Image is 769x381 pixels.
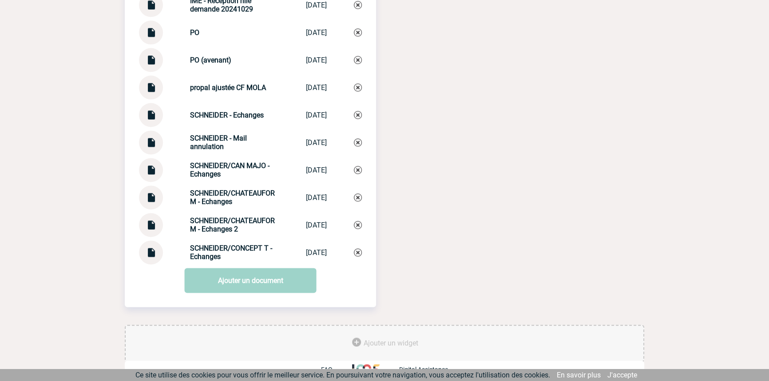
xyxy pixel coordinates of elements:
[190,134,247,151] strong: SCHNEIDER - Mail annulation
[190,111,264,119] strong: SCHNEIDER - Echanges
[354,221,362,229] img: Supprimer
[190,161,270,178] strong: SCHNEIDER/CAN MAJO - Echanges
[190,83,266,92] strong: propal ajustée CF MOLA
[354,138,362,146] img: Supprimer
[306,28,327,37] div: [DATE]
[306,193,327,202] div: [DATE]
[557,371,601,379] a: En savoir plus
[135,371,550,379] span: Ce site utilise des cookies pour vous offrir le meilleur service. En poursuivant votre navigation...
[354,248,362,256] img: Supprimer
[190,28,199,37] strong: PO
[190,189,275,206] strong: SCHNEIDER/CHATEAUFORM - Echanges
[354,56,362,64] img: Supprimer
[125,325,644,362] div: Ajouter des outils d'aide à la gestion de votre événement
[306,221,327,229] div: [DATE]
[321,365,352,373] a: FAQ
[354,111,362,119] img: Supprimer
[185,268,317,293] a: Ajouter un document
[190,216,275,233] strong: SCHNEIDER/CHATEAUFORM - Echanges 2
[354,193,362,201] img: Supprimer
[399,366,448,373] p: Digital Assistance
[321,366,333,373] p: FAQ
[306,1,327,9] div: [DATE]
[306,83,327,92] div: [DATE]
[354,1,362,9] img: Supprimer
[306,138,327,147] div: [DATE]
[354,28,362,36] img: Supprimer
[306,248,327,257] div: [DATE]
[364,339,418,347] span: Ajouter un widget
[607,371,637,379] a: J'accepte
[306,56,327,64] div: [DATE]
[354,166,362,174] img: Supprimer
[306,166,327,174] div: [DATE]
[190,244,272,261] strong: SCHNEIDER/CONCEPT T - Echanges
[306,111,327,119] div: [DATE]
[352,364,380,375] img: http://www.idealmeetingsevents.fr/
[190,56,231,64] strong: PO (avenant)
[354,83,362,91] img: Supprimer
